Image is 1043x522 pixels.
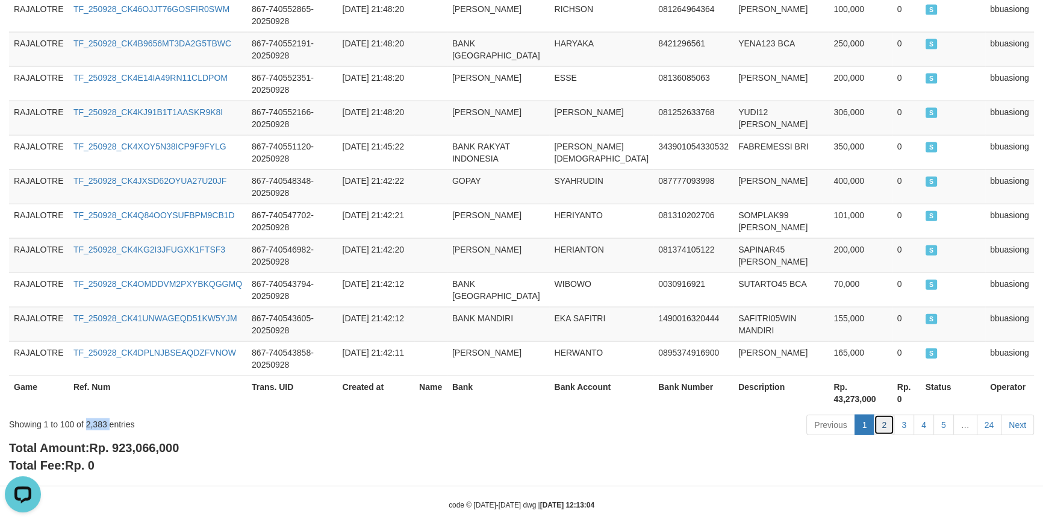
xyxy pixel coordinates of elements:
td: 08136085063 [653,66,733,101]
span: SUCCESS [926,74,938,84]
td: [PERSON_NAME] [447,204,550,238]
td: RAJALOTRE [9,101,69,135]
span: SUCCESS [926,348,938,359]
a: 3 [894,415,914,435]
td: 0 [892,135,921,169]
td: 867-740543794-20250928 [247,272,338,307]
td: 306,000 [829,101,892,135]
th: Description [733,376,829,410]
td: 0 [892,272,921,307]
td: 8421296561 [653,32,733,66]
td: 0 [892,169,921,204]
td: GOPAY [447,169,550,204]
td: HERIANTON [549,238,653,272]
div: Showing 1 to 100 of 2,383 entries [9,414,426,430]
td: 867-740547702-20250928 [247,204,338,238]
td: SYAHRUDIN [549,169,653,204]
td: 343901054330532 [653,135,733,169]
td: RAJALOTRE [9,272,69,307]
span: SUCCESS [926,211,938,221]
a: Previous [806,415,855,435]
td: bbuasiong [985,135,1034,169]
a: Next [1001,415,1034,435]
td: bbuasiong [985,204,1034,238]
td: 867-740543858-20250928 [247,341,338,376]
td: 0 [892,32,921,66]
a: … [953,415,977,435]
td: bbuasiong [985,101,1034,135]
td: bbuasiong [985,66,1034,101]
td: 867-740552351-20250928 [247,66,338,101]
a: 24 [977,415,1002,435]
a: TF_250928_CK4B9656MT3DA2G5TBWC [73,39,231,48]
td: 400,000 [829,169,892,204]
td: [PERSON_NAME] [447,341,550,376]
td: [DATE] 21:45:22 [338,135,414,169]
td: 0030916921 [653,272,733,307]
td: YENA123 BCA [733,32,829,66]
b: Total Amount: [9,441,179,454]
a: TF_250928_CK4XOY5N38ICP9F9FYLG [73,142,226,151]
th: Bank Account [549,376,653,410]
td: RAJALOTRE [9,238,69,272]
td: [DATE] 21:42:12 [338,307,414,341]
td: bbuasiong [985,32,1034,66]
td: 867-740546982-20250928 [247,238,338,272]
td: 867-740548348-20250928 [247,169,338,204]
td: SUTARTO45 BCA [733,272,829,307]
span: SUCCESS [926,245,938,256]
a: 5 [933,415,954,435]
td: 200,000 [829,66,892,101]
a: TF_250928_CK4JXSD62OYUA27U20JF [73,176,226,186]
span: SUCCESS [926,108,938,118]
a: TF_250928_CK4E14IA49RN11CLDPOM [73,73,228,83]
td: 0 [892,238,921,272]
td: 350,000 [829,135,892,169]
td: 081252633768 [653,101,733,135]
td: bbuasiong [985,341,1034,376]
td: [DATE] 21:42:20 [338,238,414,272]
td: SAPINAR45 [PERSON_NAME] [733,238,829,272]
th: Status [921,376,985,410]
span: SUCCESS [926,177,938,187]
span: Rp. 923,066,000 [89,441,179,454]
th: Created at [338,376,414,410]
a: 2 [874,415,894,435]
td: [DATE] 21:42:22 [338,169,414,204]
th: Bank Number [653,376,733,410]
a: TF_250928_CK46OJJT76GOSFIR0SWM [73,4,229,14]
td: RAJALOTRE [9,135,69,169]
td: 867-740551120-20250928 [247,135,338,169]
td: BANK [GEOGRAPHIC_DATA] [447,32,550,66]
td: 200,000 [829,238,892,272]
td: [PERSON_NAME] [733,66,829,101]
a: TF_250928_CK41UNWAGEQD51KW5YJM [73,313,237,323]
td: 867-740543605-20250928 [247,307,338,341]
td: BANK [GEOGRAPHIC_DATA] [447,272,550,307]
th: Trans. UID [247,376,338,410]
td: RAJALOTRE [9,204,69,238]
td: 0 [892,307,921,341]
a: TF_250928_CK4DPLNJBSEAQDZFVNOW [73,348,236,357]
td: 867-740552191-20250928 [247,32,338,66]
td: RAJALOTRE [9,66,69,101]
td: SAFITRI05WIN MANDIRI [733,307,829,341]
td: 101,000 [829,204,892,238]
td: 0 [892,101,921,135]
td: bbuasiong [985,169,1034,204]
td: BANK RAKYAT INDONESIA [447,135,550,169]
td: [DATE] 21:42:11 [338,341,414,376]
td: bbuasiong [985,238,1034,272]
a: 1 [855,415,875,435]
td: [DATE] 21:48:20 [338,101,414,135]
td: 165,000 [829,341,892,376]
td: 087777093998 [653,169,733,204]
b: Total Fee: [9,459,95,472]
td: 155,000 [829,307,892,341]
strong: [DATE] 12:13:04 [540,501,594,509]
td: [PERSON_NAME] [447,101,550,135]
td: HERWANTO [549,341,653,376]
td: RAJALOTRE [9,341,69,376]
td: 867-740552166-20250928 [247,101,338,135]
th: Rp. 43,273,000 [829,376,892,410]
